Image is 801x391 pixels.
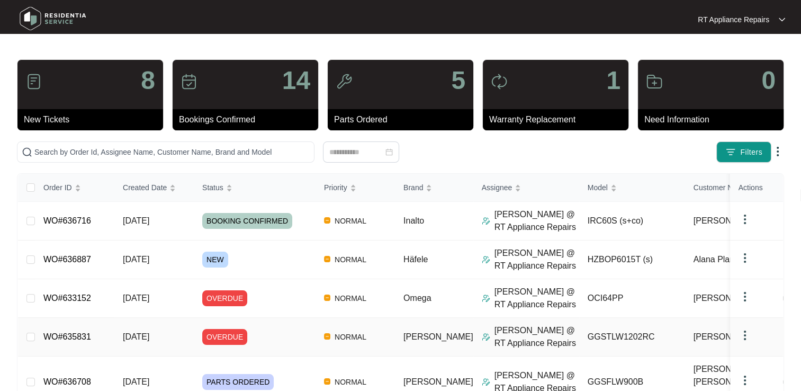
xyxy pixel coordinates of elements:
[22,147,32,157] img: search-icon
[324,295,330,301] img: Vercel Logo
[739,213,751,226] img: dropdown arrow
[694,215,763,227] span: [PERSON_NAME]
[123,332,149,341] span: [DATE]
[771,145,784,158] img: dropdown arrow
[739,374,751,387] img: dropdown arrow
[739,252,751,264] img: dropdown arrow
[202,213,292,229] span: BOOKING CONFIRMED
[644,113,784,126] p: Need Information
[579,174,685,202] th: Model
[35,174,114,202] th: Order ID
[606,68,620,93] p: 1
[482,255,490,264] img: Assigner Icon
[694,331,763,343] span: [PERSON_NAME]
[482,182,512,193] span: Assignee
[324,333,330,340] img: Vercel Logo
[330,215,371,227] span: NORMAL
[482,294,490,303] img: Assigner Icon
[43,377,91,386] a: WO#636708
[194,174,316,202] th: Status
[491,73,508,90] img: icon
[403,216,424,225] span: Inalto
[685,174,791,202] th: Customer Name
[123,377,149,386] span: [DATE]
[716,141,771,163] button: filter iconFilters
[403,294,431,303] span: Omega
[202,329,247,345] span: OVERDUE
[694,182,748,193] span: Customer Name
[494,208,579,234] p: [PERSON_NAME] @ RT Appliance Repairs
[725,147,736,157] img: filter icon
[579,202,685,241] td: IRC60S (s+co)
[761,68,776,93] p: 0
[403,255,428,264] span: Häfele
[473,174,579,202] th: Assignee
[494,324,579,350] p: [PERSON_NAME] @ RT Appliance Repairs
[181,73,197,90] img: icon
[403,332,473,341] span: [PERSON_NAME]
[43,182,72,193] span: Order ID
[482,378,490,386] img: Assigner Icon
[330,376,371,388] span: NORMAL
[779,17,785,22] img: dropdown arrow
[43,332,91,341] a: WO#635831
[403,182,423,193] span: Brand
[324,256,330,262] img: Vercel Logo
[25,73,42,90] img: icon
[324,378,330,385] img: Vercel Logo
[330,253,371,266] span: NORMAL
[489,113,628,126] p: Warranty Replacement
[123,294,149,303] span: [DATE]
[698,14,769,25] p: RT Appliance Repairs
[202,374,274,390] span: PARTS ORDERED
[482,333,490,341] img: Assigner Icon
[739,329,751,342] img: dropdown arrow
[579,318,685,357] td: GGSTLW1202RC
[579,279,685,318] td: OCI64PP
[123,255,149,264] span: [DATE]
[395,174,473,202] th: Brand
[336,73,353,90] img: icon
[179,113,318,126] p: Bookings Confirmed
[43,294,91,303] a: WO#633152
[330,292,371,305] span: NORMAL
[588,182,608,193] span: Model
[43,255,91,264] a: WO#636887
[579,241,685,279] td: HZBOP6015T (s)
[730,174,783,202] th: Actions
[282,68,310,93] p: 14
[740,147,762,158] span: Filters
[694,253,755,266] span: Alana Planit Ki...
[316,174,395,202] th: Priority
[494,286,579,311] p: [PERSON_NAME] @ RT Appliance Repairs
[482,217,490,225] img: Assigner Icon
[324,182,347,193] span: Priority
[334,113,473,126] p: Parts Ordered
[202,252,228,268] span: NEW
[202,182,223,193] span: Status
[34,146,310,158] input: Search by Order Id, Assignee Name, Customer Name, Brand and Model
[141,68,155,93] p: 8
[646,73,663,90] img: icon
[123,182,167,193] span: Created Date
[403,377,473,386] span: [PERSON_NAME]
[451,68,465,93] p: 5
[114,174,194,202] th: Created Date
[739,290,751,303] img: dropdown arrow
[43,216,91,225] a: WO#636716
[694,292,770,305] span: [PERSON_NAME]...
[330,331,371,343] span: NORMAL
[494,247,579,272] p: [PERSON_NAME] @ RT Appliance Repairs
[202,290,247,306] span: OVERDUE
[16,3,90,34] img: residentia service logo
[24,113,163,126] p: New Tickets
[123,216,149,225] span: [DATE]
[324,217,330,224] img: Vercel Logo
